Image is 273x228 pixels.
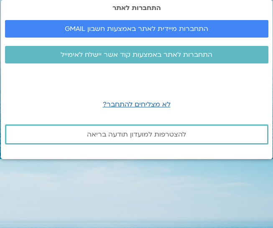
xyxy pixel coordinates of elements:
[5,4,268,12] h2: התחברות לאתר
[5,20,268,38] a: התחברות מיידית לאתר באמצעות חשבון GMAIL
[103,100,171,109] a: לא מצליחים להתחבר?
[65,25,208,33] span: התחברות מיידית לאתר באמצעות חשבון GMAIL
[87,131,186,138] span: להצטרפות למועדון תודעה בריאה
[5,124,268,144] a: להצטרפות למועדון תודעה בריאה
[61,51,212,58] span: התחברות לאתר באמצעות קוד אשר יישלח לאימייל
[5,46,268,63] a: התחברות לאתר באמצעות קוד אשר יישלח לאימייל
